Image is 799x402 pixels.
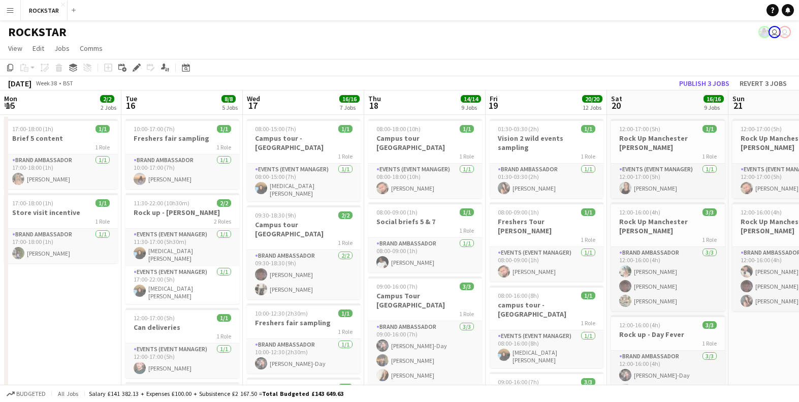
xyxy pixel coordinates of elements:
[4,208,118,217] h3: Store visit incentive
[460,125,474,133] span: 1/1
[741,208,782,216] span: 12:00-16:00 (4h)
[4,193,118,263] app-job-card: 17:00-18:00 (1h)1/1Store visit incentive1 RoleBrand Ambassador1/117:00-18:00 (1h)[PERSON_NAME]
[611,119,725,198] app-job-card: 12:00-17:00 (5h)1/1Rock Up Manchester [PERSON_NAME]1 RoleEvents (Event Manager)1/112:00-17:00 (5h...
[490,247,603,282] app-card-role: Events (Event Manager)1/108:00-09:00 (1h)[PERSON_NAME]
[498,378,539,386] span: 09:00-16:00 (7h)
[247,205,361,299] app-job-card: 09:30-18:30 (9h)2/2Campus tour [GEOGRAPHIC_DATA]1 RoleBrand Ambassador2/209:30-18:30 (9h)[PERSON_...
[221,95,236,103] span: 8/8
[498,208,539,216] span: 08:00-09:00 (1h)
[4,134,118,143] h3: Brief 5 content
[125,94,137,103] span: Tue
[4,94,17,103] span: Mon
[376,208,418,216] span: 08:00-09:00 (1h)
[731,100,745,111] span: 21
[21,1,68,20] button: ROCKSTAR
[338,239,353,246] span: 1 Role
[247,94,260,103] span: Wed
[611,134,725,152] h3: Rock Up Manchester [PERSON_NAME]
[338,211,353,219] span: 2/2
[459,310,474,318] span: 1 Role
[368,94,381,103] span: Thu
[12,199,53,207] span: 17:00-18:00 (1h)
[758,26,771,38] app-user-avatar: Lucy Hillier
[125,208,239,217] h3: Rock up - [PERSON_NAME]
[214,218,231,225] span: 2 Roles
[247,339,361,374] app-card-role: Brand Ambassador1/110:00-12:30 (2h30m)[PERSON_NAME]-Day
[16,390,46,397] span: Budgeted
[76,42,107,55] a: Comms
[338,384,353,391] span: 1/1
[222,104,238,111] div: 5 Jobs
[247,318,361,327] h3: Freshers fair sampling
[581,125,595,133] span: 1/1
[490,164,603,198] app-card-role: Brand Ambassador1/101:30-03:30 (2h)[PERSON_NAME]
[611,202,725,311] app-job-card: 12:00-16:00 (4h)3/3Rock Up Manchester [PERSON_NAME]1 RoleBrand Ambassador3/312:00-16:00 (4h)[PERS...
[459,152,474,160] span: 1 Role
[581,292,595,299] span: 1/1
[255,211,296,219] span: 09:30-18:30 (9h)
[611,94,622,103] span: Sat
[368,134,482,152] h3: Campus tour [GEOGRAPHIC_DATA]
[125,344,239,378] app-card-role: Events (Event Manager)1/112:00-17:00 (5h)[PERSON_NAME]
[368,238,482,272] app-card-role: Brand Ambassador1/108:00-09:00 (1h)[PERSON_NAME]
[611,217,725,235] h3: Rock Up Manchester [PERSON_NAME]
[367,100,381,111] span: 18
[581,378,595,386] span: 3/3
[619,208,660,216] span: 12:00-16:00 (4h)
[376,283,418,290] span: 09:00-16:00 (7h)
[368,164,482,198] app-card-role: Events (Event Manager)1/108:00-18:00 (10h)[PERSON_NAME]
[255,384,296,391] span: 11:00-16:00 (5h)
[125,323,239,332] h3: Can deliveries
[732,94,745,103] span: Sun
[4,119,118,189] app-job-card: 17:00-18:00 (1h)1/1Brief 5 content1 RoleBrand Ambassador1/117:00-18:00 (1h)[PERSON_NAME]
[581,319,595,327] span: 1 Role
[490,202,603,282] app-job-card: 08:00-09:00 (1h)1/1Freshers Tour [PERSON_NAME]1 RoleEvents (Event Manager)1/108:00-09:00 (1h)[PER...
[490,94,498,103] span: Fri
[779,26,791,38] app-user-avatar: Ed Harvey
[611,247,725,311] app-card-role: Brand Ambassador3/312:00-16:00 (4h)[PERSON_NAME][PERSON_NAME][PERSON_NAME]
[217,199,231,207] span: 2/2
[80,44,103,53] span: Comms
[461,95,481,103] span: 14/14
[95,218,110,225] span: 1 Role
[741,125,782,133] span: 12:00-17:00 (5h)
[340,104,359,111] div: 7 Jobs
[702,208,717,216] span: 3/3
[610,100,622,111] span: 20
[4,229,118,263] app-card-role: Brand Ambassador1/117:00-18:00 (1h)[PERSON_NAME]
[619,321,660,329] span: 12:00-16:00 (4h)
[50,42,74,55] a: Jobs
[33,44,44,53] span: Edit
[95,143,110,151] span: 1 Role
[619,125,660,133] span: 12:00-17:00 (5h)
[702,236,717,243] span: 1 Role
[101,104,116,111] div: 2 Jobs
[339,95,360,103] span: 16/16
[125,119,239,189] app-job-card: 10:00-17:00 (7h)1/1Freshers fair sampling1 RoleBrand Ambassador1/110:00-17:00 (7h)[PERSON_NAME]
[134,314,175,322] span: 12:00-17:00 (5h)
[217,314,231,322] span: 1/1
[125,134,239,143] h3: Freshers fair sampling
[124,100,137,111] span: 16
[247,119,361,201] div: 08:00-15:00 (7h)1/1Campus tour - [GEOGRAPHIC_DATA]1 RoleEvents (Event Manager)1/108:00-15:00 (7h)...
[255,125,296,133] span: 08:00-15:00 (7h)
[368,119,482,198] app-job-card: 08:00-18:00 (10h)1/1Campus tour [GEOGRAPHIC_DATA]1 RoleEvents (Event Manager)1/108:00-18:00 (10h)...
[368,217,482,226] h3: Social briefs 5 & 7
[134,125,175,133] span: 10:00-17:00 (7h)
[581,236,595,243] span: 1 Role
[4,42,26,55] a: View
[490,286,603,368] app-job-card: 08:00-16:00 (8h)1/1campus tour - [GEOGRAPHIC_DATA]1 RoleEvents (Event Manager)1/108:00-16:00 (8h)...
[338,310,353,317] span: 1/1
[217,125,231,133] span: 1/1
[8,24,67,40] h1: ROCKSTAR
[34,79,59,87] span: Week 38
[3,100,17,111] span: 15
[498,292,539,299] span: 08:00-16:00 (8h)
[125,308,239,378] div: 12:00-17:00 (5h)1/1Can deliveries1 RoleEvents (Event Manager)1/112:00-17:00 (5h)[PERSON_NAME]
[488,100,498,111] span: 19
[338,328,353,335] span: 1 Role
